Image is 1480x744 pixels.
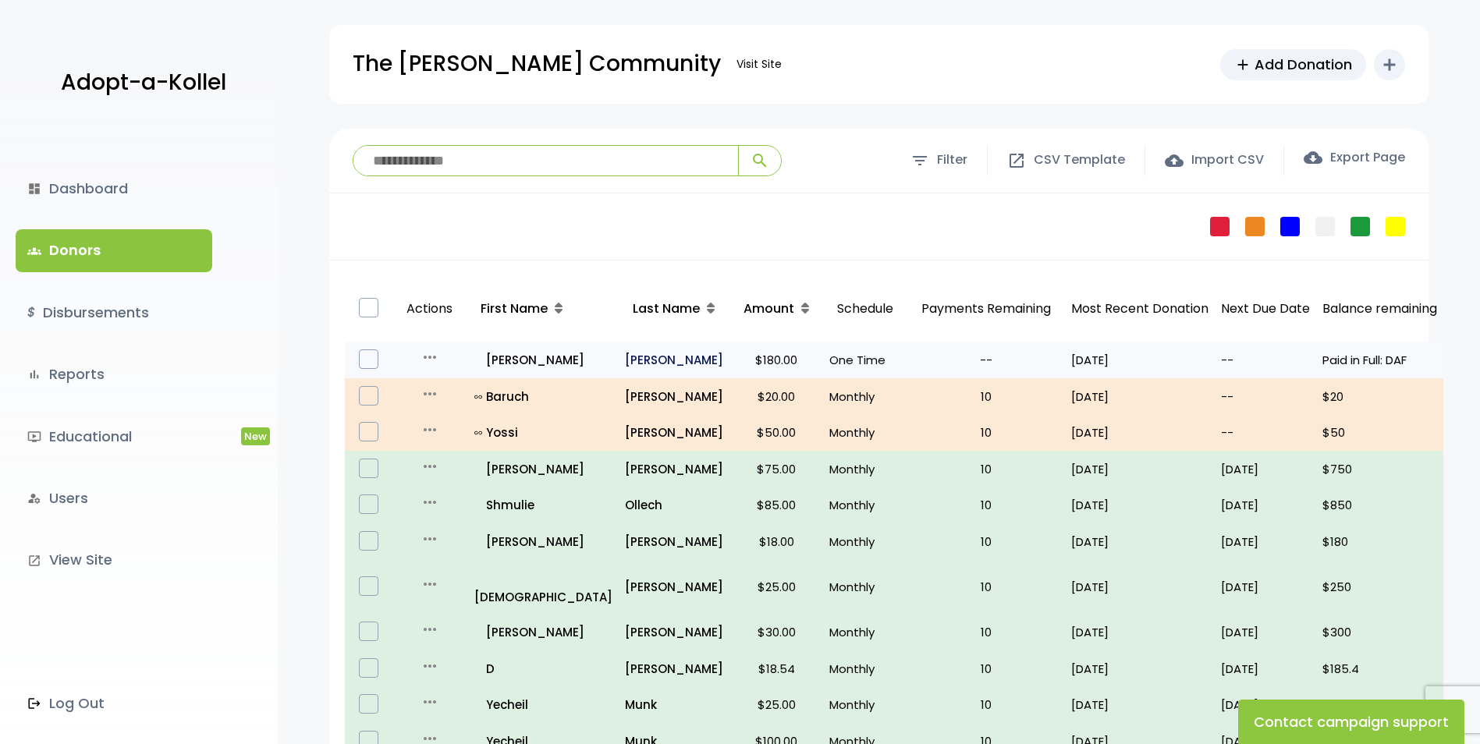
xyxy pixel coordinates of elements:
[625,349,723,370] a: [PERSON_NAME]
[1221,386,1310,407] p: --
[625,494,723,515] a: Ollech
[633,299,700,317] span: Last Name
[937,149,967,172] span: Filter
[914,576,1059,597] p: 10
[474,459,612,480] a: [PERSON_NAME]
[736,386,817,407] p: $20.00
[421,457,439,476] i: more_horiz
[1221,422,1310,443] p: --
[1071,494,1208,515] p: [DATE]
[1221,494,1310,515] p: [DATE]
[16,353,212,395] a: bar_chartReports
[914,622,1059,643] p: 10
[910,151,929,170] span: filter_list
[1071,386,1208,407] p: [DATE]
[474,386,612,407] a: all_inclusiveBaruch
[27,491,41,505] i: manage_accounts
[829,422,901,443] p: Monthly
[829,459,901,480] p: Monthly
[625,531,723,552] a: [PERSON_NAME]
[1071,622,1208,643] p: [DATE]
[16,229,212,271] a: groupsDonors
[421,384,439,403] i: more_horiz
[625,658,723,679] a: [PERSON_NAME]
[1322,349,1437,370] p: Paid in Full: DAF
[829,658,901,679] p: Monthly
[1322,694,1437,715] p: $250
[1322,494,1437,515] p: $850
[474,349,612,370] a: [PERSON_NAME]
[829,694,901,715] p: Monthly
[1221,531,1310,552] p: [DATE]
[914,459,1059,480] p: 10
[914,422,1059,443] p: 10
[736,459,817,480] p: $75.00
[736,694,817,715] p: $25.00
[1221,349,1310,370] p: --
[625,576,723,597] a: [PERSON_NAME]
[1220,49,1366,80] a: addAdd Donation
[625,422,723,443] a: [PERSON_NAME]
[474,386,612,407] p: Baruch
[1071,349,1208,370] p: [DATE]
[1071,422,1208,443] p: [DATE]
[481,299,548,317] span: First Name
[914,282,1059,336] p: Payments Remaining
[625,622,723,643] a: [PERSON_NAME]
[736,349,817,370] p: $180.00
[914,349,1059,370] p: --
[625,386,723,407] p: [PERSON_NAME]
[736,622,817,643] p: $30.00
[474,622,612,643] p: [PERSON_NAME]
[625,459,723,480] a: [PERSON_NAME]
[27,367,41,381] i: bar_chart
[27,182,41,196] i: dashboard
[829,349,901,370] p: One Time
[1071,658,1208,679] p: [DATE]
[53,45,226,121] a: Adopt-a-Kollel
[1221,622,1310,643] p: [DATE]
[421,493,439,512] i: more_horiz
[1071,694,1208,715] p: [DATE]
[241,427,270,445] span: New
[474,422,612,443] a: all_inclusiveYossi
[1221,658,1310,679] p: [DATE]
[625,694,723,715] a: Munk
[421,693,439,711] i: more_horiz
[1034,149,1125,172] span: CSV Template
[914,694,1059,715] p: 10
[1007,151,1026,170] span: open_in_new
[1071,576,1208,597] p: [DATE]
[1221,576,1310,597] p: [DATE]
[1322,531,1437,552] p: $180
[474,565,612,608] a: [DEMOGRAPHIC_DATA]
[27,302,35,324] i: $
[829,531,901,552] p: Monthly
[421,575,439,593] i: more_horiz
[474,694,612,715] a: Yecheil
[1322,459,1437,480] p: $750
[1071,531,1208,552] p: [DATE]
[474,494,612,515] p: Shmulie
[1255,54,1352,75] span: Add Donation
[736,658,817,679] p: $18.54
[474,393,486,401] i: all_inclusive
[27,554,41,568] i: launch
[1322,622,1437,643] p: $300
[16,477,212,519] a: manage_accountsUsers
[1071,298,1208,321] p: Most Recent Donation
[474,429,486,437] i: all_inclusive
[738,146,781,175] button: search
[16,416,212,458] a: ondemand_videoEducationalNew
[1221,694,1310,715] p: [DATE]
[27,244,41,258] span: groups
[914,658,1059,679] p: 10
